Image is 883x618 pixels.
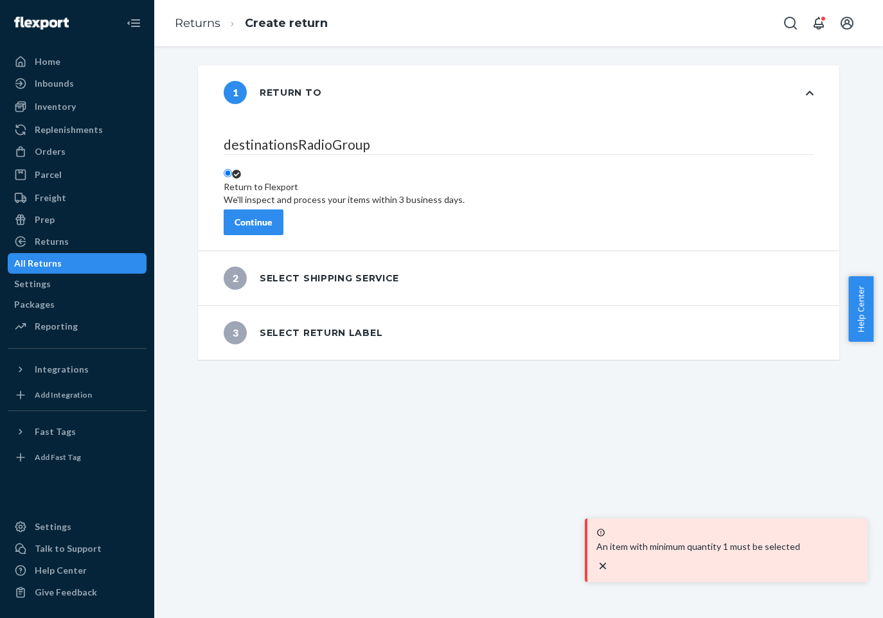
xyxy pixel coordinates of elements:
a: Inbounds [8,73,147,94]
div: Settings [35,520,71,533]
a: Freight [8,188,147,208]
div: Add Fast Tag [35,452,81,463]
button: Help Center [848,276,873,342]
a: Create return [245,16,328,30]
img: Flexport logo [14,17,69,30]
div: Talk to Support [35,542,102,555]
div: Return to [224,81,321,104]
a: Reporting [8,316,147,337]
a: Home [8,51,147,72]
div: Fast Tags [35,425,76,438]
a: Talk to Support [8,538,147,559]
button: Close Navigation [121,10,147,36]
div: Select shipping service [224,267,399,290]
a: Settings [8,274,147,294]
div: Return to Flexport [224,181,465,193]
a: Inventory [8,96,147,117]
div: Replenishments [35,123,103,136]
a: Returns [175,16,220,30]
a: Add Integration [8,385,147,405]
div: Select return label [224,321,382,344]
div: All Returns [14,257,62,270]
div: Add Integration [35,389,92,400]
svg: close toast [596,560,609,572]
button: Open notifications [806,10,832,36]
div: Returns [35,235,69,248]
button: Give Feedback [8,582,147,603]
legend: destinationsRadioGroup [224,135,814,155]
a: Returns [8,231,147,252]
div: Integrations [35,363,89,376]
div: Parcel [35,168,62,181]
div: Home [35,55,60,68]
a: Replenishments [8,119,147,140]
a: Settings [8,516,147,537]
a: Add Fast Tag [8,447,147,468]
span: 3 [224,321,247,344]
button: Open account menu [834,10,860,36]
a: Help Center [8,560,147,581]
button: Continue [224,209,283,235]
div: Help Center [35,564,87,577]
div: Orders [35,145,66,158]
div: Prep [35,213,55,226]
div: Settings [14,278,51,290]
div: Freight [35,191,66,204]
div: Give Feedback [35,586,97,599]
div: Packages [14,298,55,311]
a: Packages [8,294,147,315]
div: Inbounds [35,77,74,90]
button: Integrations [8,359,147,380]
div: We'll inspect and process your items within 3 business days. [224,193,465,206]
div: Inventory [35,100,76,113]
p: An item with minimum quantity 1 must be selected [596,540,859,553]
button: Open Search Box [778,10,803,36]
span: 1 [224,81,247,104]
a: Orders [8,141,147,162]
a: Prep [8,209,147,230]
a: All Returns [8,253,147,274]
div: Continue [235,216,272,229]
ol: breadcrumbs [165,4,338,42]
span: 2 [224,267,247,290]
input: Return to FlexportWe'll inspect and process your items within 3 business days. [224,169,232,177]
a: Parcel [8,164,147,185]
div: Reporting [35,320,78,333]
button: Fast Tags [8,421,147,442]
